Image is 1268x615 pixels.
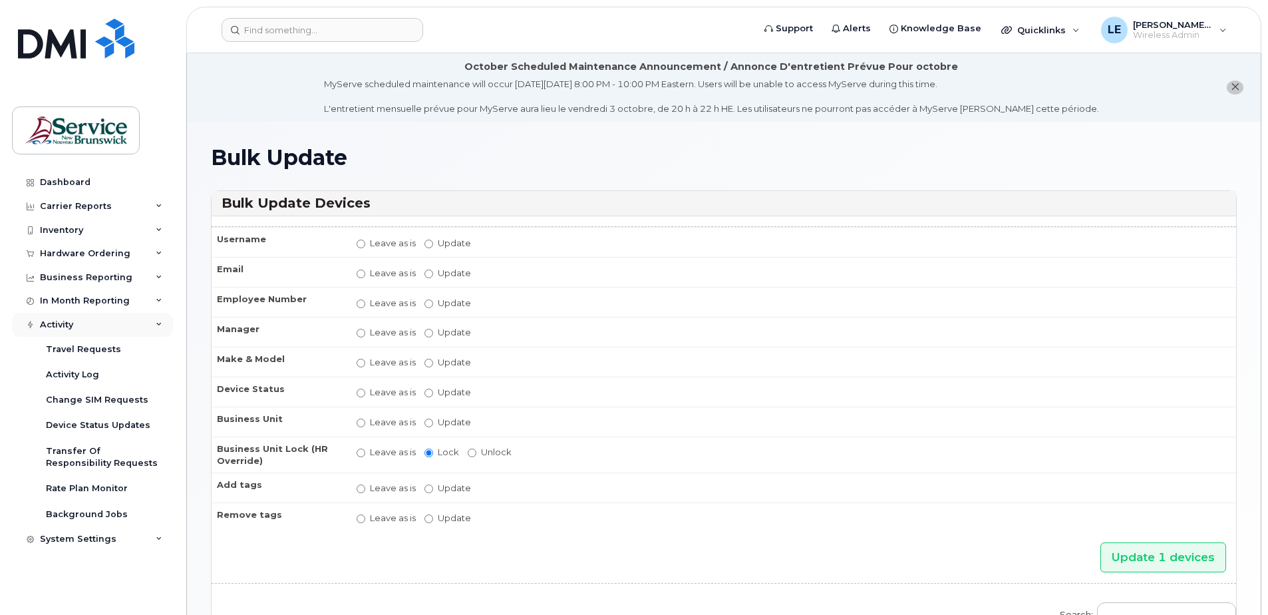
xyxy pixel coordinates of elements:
[212,503,345,532] th: Remove tags
[424,482,471,495] label: Update
[357,416,416,429] label: Leave as is
[357,329,365,337] input: Leave as is
[212,437,345,473] th: Business Unit Lock (HR Override)
[357,359,365,367] input: Leave as is
[212,227,345,257] th: Username
[212,287,345,317] th: Employee Number
[424,237,471,250] label: Update
[357,237,416,250] label: Leave as is
[424,386,471,399] label: Update
[424,416,471,429] label: Update
[211,146,1237,169] h1: Bulk Update
[212,407,345,437] th: Business Unit
[357,240,365,248] input: Leave as is
[464,60,958,74] div: October Scheduled Maintenance Announcement / Annonce D'entretient Prévue Pour octobre
[357,482,416,495] label: Leave as is
[357,300,365,308] input: Leave as is
[212,473,345,503] th: Add tags
[424,514,433,523] input: Update
[424,270,433,278] input: Update
[424,356,471,369] label: Update
[424,419,433,427] input: Update
[357,297,416,309] label: Leave as is
[1227,81,1243,95] button: close notification
[424,297,471,309] label: Update
[424,326,471,339] label: Update
[1100,542,1226,572] input: Update 1 devices
[424,449,433,457] input: Lock
[357,356,416,369] label: Leave as is
[357,485,365,493] input: Leave as is
[424,512,471,524] label: Update
[212,347,345,377] th: Make & Model
[424,329,433,337] input: Update
[357,512,416,524] label: Leave as is
[424,359,433,367] input: Update
[357,446,416,459] label: Leave as is
[424,267,471,280] label: Update
[424,446,459,459] label: Lock
[324,78,1099,115] div: MyServe scheduled maintenance will occur [DATE][DATE] 8:00 PM - 10:00 PM Eastern. Users will be u...
[357,270,365,278] input: Leave as is
[424,485,433,493] input: Update
[357,419,365,427] input: Leave as is
[212,257,345,287] th: Email
[357,267,416,280] label: Leave as is
[357,389,365,397] input: Leave as is
[212,317,345,347] th: Manager
[468,446,512,459] label: Unlock
[222,194,1226,212] h3: Bulk Update Devices
[357,514,365,523] input: Leave as is
[212,377,345,407] th: Device Status
[357,386,416,399] label: Leave as is
[424,300,433,308] input: Update
[424,240,433,248] input: Update
[357,449,365,457] input: Leave as is
[424,389,433,397] input: Update
[357,326,416,339] label: Leave as is
[468,449,476,457] input: Unlock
